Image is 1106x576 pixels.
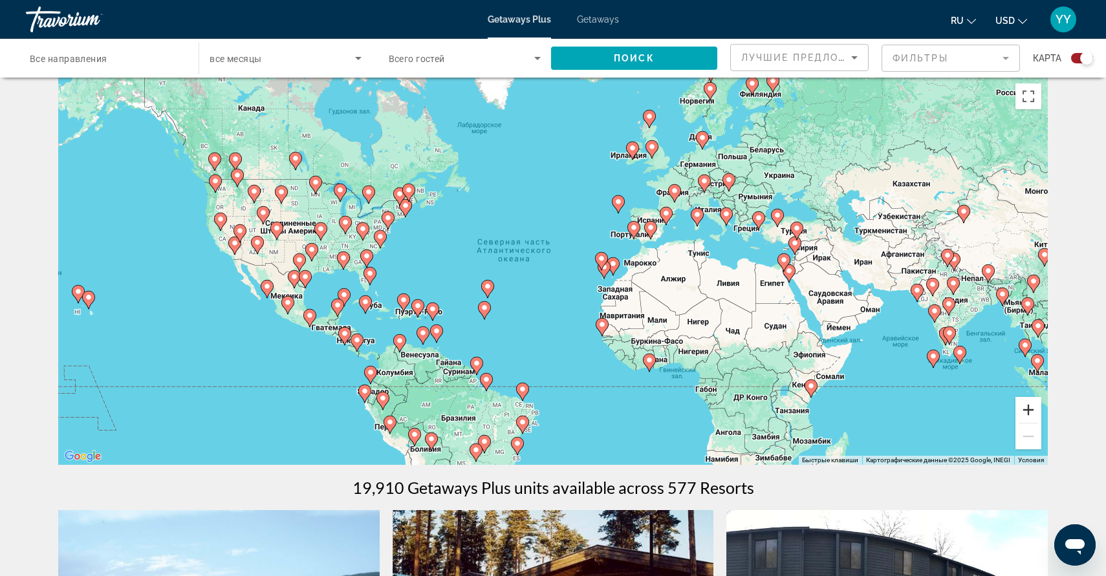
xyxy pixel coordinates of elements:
span: Все направления [30,54,107,64]
a: Условия (ссылка откроется в новой вкладке) [1018,456,1044,464]
img: Google [61,448,104,465]
span: все месяцы [210,54,261,64]
button: Быстрые клавиши [802,456,858,465]
iframe: Кнопка запуска окна обмена сообщениями [1054,524,1096,566]
mat-select: Sort by [741,50,858,65]
span: ru [951,16,964,26]
button: Уменьшить [1015,423,1041,449]
span: Всего гостей [389,54,445,64]
a: Getaways Plus [488,14,551,25]
button: Увеличить [1015,397,1041,423]
span: Лучшие предложения [741,52,879,63]
h1: 19,910 Getaways Plus units available across 577 Resorts [352,478,754,497]
button: Change currency [995,11,1027,30]
span: Картографические данные ©2025 Google, INEGI [866,456,1010,464]
button: Change language [951,11,976,30]
button: Поиск [551,47,717,70]
span: YY [1056,13,1071,26]
button: Filter [882,44,1020,72]
button: Включить полноэкранный режим [1015,83,1041,109]
button: User Menu [1046,6,1080,33]
a: Travorium [26,3,155,36]
a: Getaways [577,14,619,25]
a: Открыть эту область в Google Картах (в новом окне) [61,448,104,465]
span: USD [995,16,1015,26]
span: Поиск [614,53,655,63]
span: карта [1033,49,1061,67]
